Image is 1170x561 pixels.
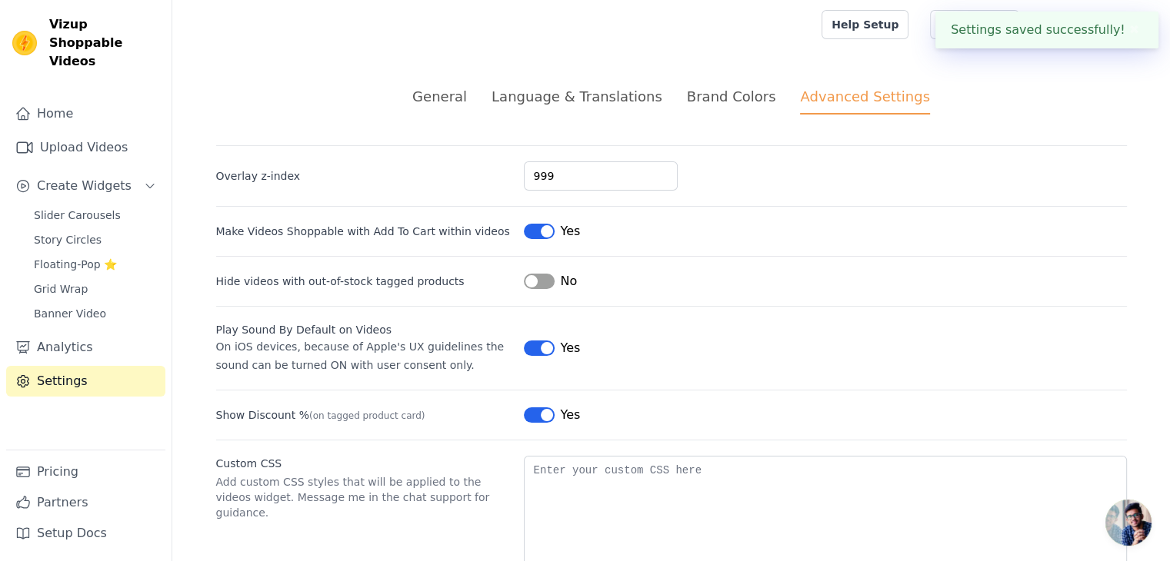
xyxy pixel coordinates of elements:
[216,474,512,520] p: Add custom CSS styles that will be applied to the videos widget. Message me in the chat support f...
[561,222,581,241] span: Yes
[12,31,37,55] img: Vizup
[6,98,165,129] a: Home
[412,86,467,107] div: General
[6,171,165,201] button: Create Widgets
[800,86,929,115] div: Advanced Settings
[561,272,578,290] span: No
[34,232,102,247] span: Story Circles
[216,407,512,423] label: Show Discount %
[492,86,662,107] div: Language & Translations
[49,15,159,71] span: Vizup Shoppable Videos
[524,272,578,290] button: No
[216,340,505,371] span: On iOS devices, because of Apple's UX guidelines the sound can be turned ON with user consent only.
[524,222,581,241] button: Yes
[34,207,121,223] span: Slider Carousels
[930,10,1018,39] a: Book Demo
[216,456,512,471] label: Custom CSS
[25,229,165,251] a: Story Circles
[6,487,165,518] a: Partners
[6,332,165,363] a: Analytics
[25,303,165,324] a: Banner Video
[561,406,581,424] span: Yes
[1032,11,1158,38] button: R [PERSON_NAME]
[25,278,165,300] a: Grid Wrap
[216,322,512,337] div: Play Sound By Default on Videos
[216,168,512,184] label: Overlay z-index
[687,86,776,107] div: Brand Colors
[216,274,512,289] label: Hide videos with out-of-stock tagged products
[1125,21,1143,39] button: Close
[34,281,88,297] span: Grid Wrap
[6,366,165,397] a: Settings
[25,254,165,275] a: Floating-Pop ⭐
[6,132,165,163] a: Upload Videos
[6,456,165,487] a: Pricing
[216,224,510,239] label: Make Videos Shoppable with Add To Cart within videos
[34,306,106,321] span: Banner Video
[309,410,425,421] span: (on tagged product card)
[6,518,165,549] a: Setup Docs
[1105,500,1152,546] a: Open chat
[561,339,581,357] span: Yes
[822,10,908,39] a: Help Setup
[25,204,165,226] a: Slider Carousels
[935,12,1158,48] div: Settings saved successfully!
[524,406,581,424] button: Yes
[34,257,117,272] span: Floating-Pop ⭐
[1056,11,1158,38] p: [PERSON_NAME]
[524,339,581,357] button: Yes
[37,177,132,195] span: Create Widgets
